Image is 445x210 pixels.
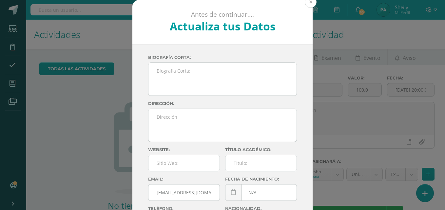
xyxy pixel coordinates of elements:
input: Titulo: [225,155,297,171]
input: Fecha de Nacimiento: [225,184,297,201]
label: Email: [148,177,220,182]
label: Website: [148,147,220,152]
label: Dirección: [148,101,297,106]
input: Sitio Web: [148,155,220,171]
h2: Actualiza tus Datos [150,19,295,34]
label: Título académico: [225,147,297,152]
p: Antes de continuar.... [150,10,295,19]
label: Fecha de nacimiento: [225,177,297,182]
input: Correo Electronico: [148,184,220,201]
label: Biografía corta: [148,55,297,60]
